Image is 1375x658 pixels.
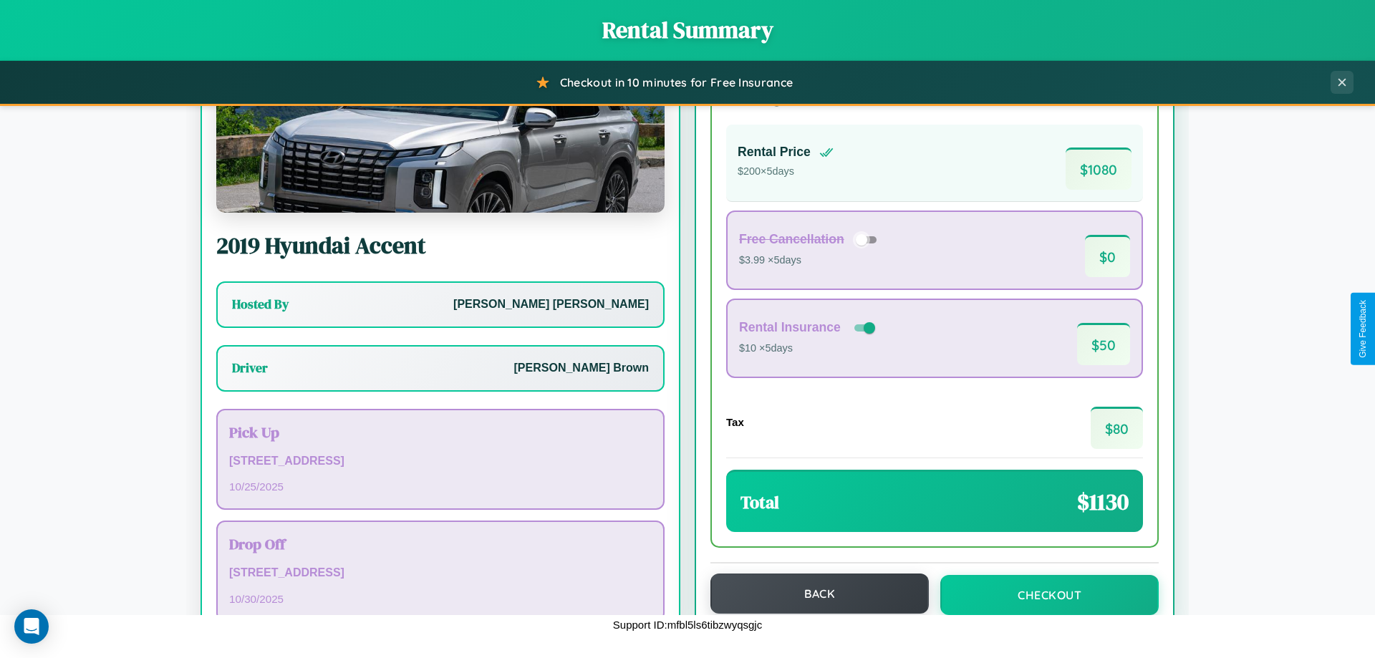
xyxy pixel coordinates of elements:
[229,451,652,472] p: [STREET_ADDRESS]
[740,490,779,514] h3: Total
[14,14,1361,46] h1: Rental Summary
[1077,486,1129,518] span: $ 1130
[710,574,929,614] button: Back
[738,145,811,160] h4: Rental Price
[739,232,844,247] h4: Free Cancellation
[229,477,652,496] p: 10 / 25 / 2025
[1077,323,1130,365] span: $ 50
[453,294,649,315] p: [PERSON_NAME] [PERSON_NAME]
[726,416,744,428] h4: Tax
[232,359,268,377] h3: Driver
[613,615,762,634] p: Support ID: mfbl5ls6tibzwyqsgjc
[560,75,793,89] span: Checkout in 10 minutes for Free Insurance
[514,358,649,379] p: [PERSON_NAME] Brown
[739,251,882,270] p: $3.99 × 5 days
[739,339,878,358] p: $10 × 5 days
[229,422,652,442] h3: Pick Up
[216,230,665,261] h2: 2019 Hyundai Accent
[739,320,841,335] h4: Rental Insurance
[229,533,652,554] h3: Drop Off
[216,69,665,213] img: Hyundai Accent
[940,575,1159,615] button: Checkout
[1091,407,1143,449] span: $ 80
[14,609,49,644] div: Open Intercom Messenger
[1358,300,1368,358] div: Give Feedback
[1066,147,1132,190] span: $ 1080
[229,563,652,584] p: [STREET_ADDRESS]
[1085,235,1130,277] span: $ 0
[229,589,652,609] p: 10 / 30 / 2025
[738,163,834,181] p: $ 200 × 5 days
[232,296,289,313] h3: Hosted By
